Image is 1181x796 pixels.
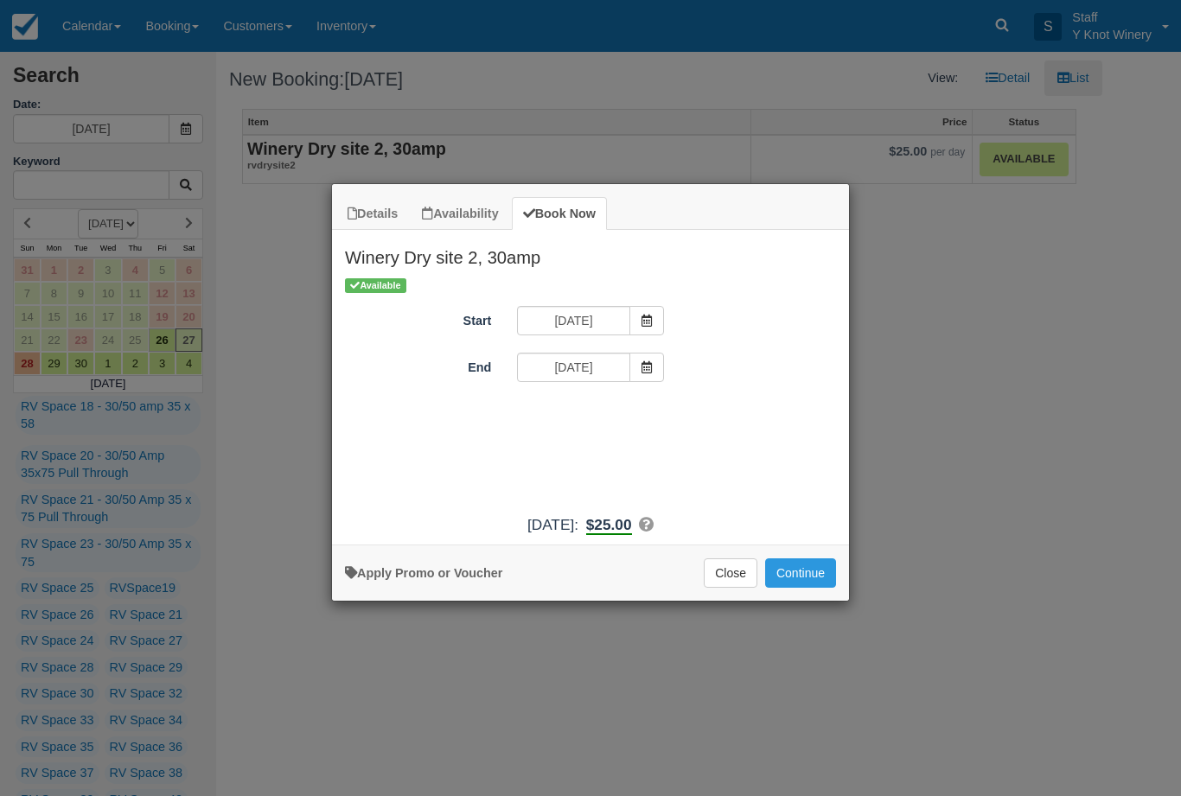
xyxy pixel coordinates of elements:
[345,566,502,580] a: Apply Voucher
[336,197,409,231] a: Details
[586,516,632,535] b: $25.00
[332,306,504,330] label: Start
[332,514,849,536] div: :
[332,230,849,275] h2: Winery Dry site 2, 30amp
[411,197,509,231] a: Availability
[332,230,849,535] div: Item Modal
[704,558,757,588] button: Close
[512,197,607,231] a: Book Now
[332,353,504,377] label: End
[527,516,574,533] span: [DATE]
[345,278,406,293] span: Available
[765,558,836,588] button: Add to Booking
